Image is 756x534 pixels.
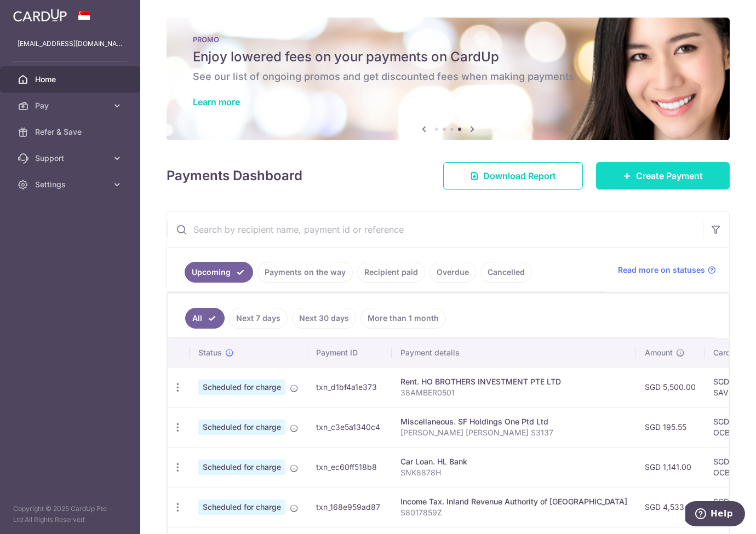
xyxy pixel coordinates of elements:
[193,70,703,83] h6: See our list of ongoing promos and get discounted fees when making payments
[307,447,392,487] td: txn_ec60ff518b8
[193,96,240,107] a: Learn more
[18,38,123,49] p: [EMAIL_ADDRESS][DOMAIN_NAME]
[185,308,225,329] a: All
[618,265,716,275] a: Read more on statuses
[13,9,67,22] img: CardUp
[645,347,673,358] span: Amount
[35,100,107,111] span: Pay
[307,367,392,407] td: txn_d1bf4a1e373
[400,387,627,398] p: 38AMBER0501
[35,153,107,164] span: Support
[483,169,556,182] span: Download Report
[392,338,636,367] th: Payment details
[167,18,730,140] img: Latest Promos banner
[636,487,705,527] td: SGD 4,533.17
[35,127,107,137] span: Refer & Save
[636,169,703,182] span: Create Payment
[360,308,446,329] a: More than 1 month
[307,487,392,527] td: txn_168e959ad87
[443,162,583,190] a: Download Report
[400,507,627,518] p: S8017859Z
[636,407,705,447] td: SGD 195.55
[35,74,107,85] span: Home
[400,416,627,427] div: Miscellaneous. SF Holdings One Ptd Ltd
[193,35,703,44] p: PROMO
[167,166,302,186] h4: Payments Dashboard
[292,308,356,329] a: Next 30 days
[198,420,285,435] span: Scheduled for charge
[400,496,627,507] div: Income Tax. Inland Revenue Authority of [GEOGRAPHIC_DATA]
[257,262,353,283] a: Payments on the way
[307,407,392,447] td: txn_c3e5a1340c4
[198,460,285,475] span: Scheduled for charge
[185,262,253,283] a: Upcoming
[636,447,705,487] td: SGD 1,141.00
[429,262,476,283] a: Overdue
[400,456,627,467] div: Car Loan. HL Bank
[198,380,285,395] span: Scheduled for charge
[400,376,627,387] div: Rent. HO BROTHERS INVESTMENT PTE LTD
[400,427,627,438] p: [PERSON_NAME] [PERSON_NAME] S3137
[480,262,532,283] a: Cancelled
[713,347,755,358] span: CardUp fee
[636,367,705,407] td: SGD 5,500.00
[229,308,288,329] a: Next 7 days
[198,499,285,515] span: Scheduled for charge
[685,501,745,529] iframe: Opens a widget where you can find more information
[307,338,392,367] th: Payment ID
[198,347,222,358] span: Status
[193,48,703,66] h5: Enjoy lowered fees on your payments on CardUp
[357,262,425,283] a: Recipient paid
[596,162,730,190] a: Create Payment
[400,467,627,478] p: SNK8878H
[618,265,705,275] span: Read more on statuses
[167,212,703,247] input: Search by recipient name, payment id or reference
[35,179,107,190] span: Settings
